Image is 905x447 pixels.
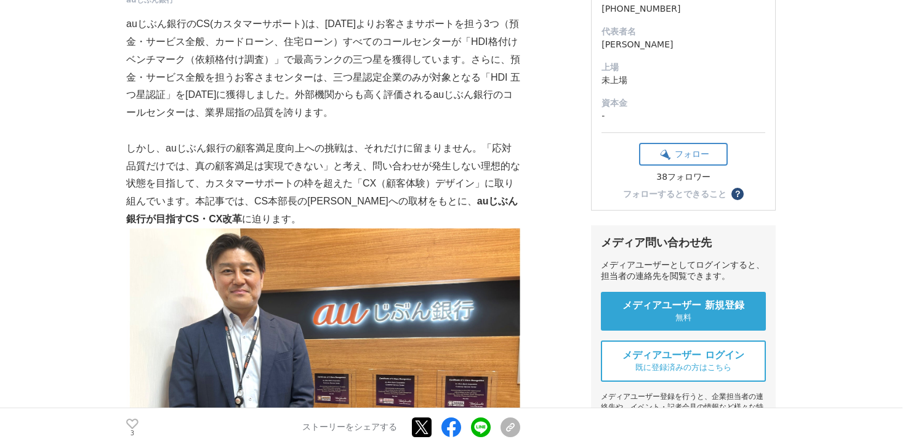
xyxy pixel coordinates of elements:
[601,292,766,331] a: メディアユーザー 新規登録 無料
[126,140,520,228] p: しかし、auじぶん銀行の顧客満足度向上への挑戦は、それだけに留まりません。「応対品質だけでは、真の顧客満足は実現できない」と考え、問い合わせが発生しない理想的な状態を目指して、カスタマーサポート...
[639,172,728,183] div: 38フォロワー
[601,38,765,51] dd: [PERSON_NAME]
[601,392,766,444] div: メディアユーザー登録を行うと、企業担当者の連絡先や、イベント・記者会見の情報など様々な特記情報を閲覧できます。 ※内容はストーリー・プレスリリースにより異なります。
[126,196,518,224] strong: auじぶん銀行が目指すCS・CX改革
[601,97,765,110] dt: 資本金
[302,422,397,433] p: ストーリーをシェアする
[601,61,765,74] dt: 上場
[601,260,766,282] div: メディアユーザーとしてログインすると、担当者の連絡先を閲覧できます。
[675,312,691,323] span: 無料
[601,74,765,87] dd: 未上場
[733,190,742,198] span: ？
[601,110,765,123] dd: -
[623,190,726,198] div: フォローするとできること
[126,15,520,122] p: auじぶん銀行のCS(カスタマーサポート)は、[DATE]よりお客さまサポートを担う3つ（預金・サービス全般、カードローン、住宅ローン）すべてのコールセンターが「HDI格付けベンチマーク（依頼格...
[601,235,766,250] div: メディア問い合わせ先
[635,362,731,373] span: 既に登録済みの方はこちら
[622,349,744,362] span: メディアユーザー ログイン
[601,25,765,38] dt: 代表者名
[731,188,744,200] button: ？
[622,299,744,312] span: メディアユーザー 新規登録
[601,2,765,15] dd: [PHONE_NUMBER]
[639,143,728,166] button: フォロー
[601,340,766,382] a: メディアユーザー ログイン 既に登録済みの方はこちら
[126,430,139,437] p: 3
